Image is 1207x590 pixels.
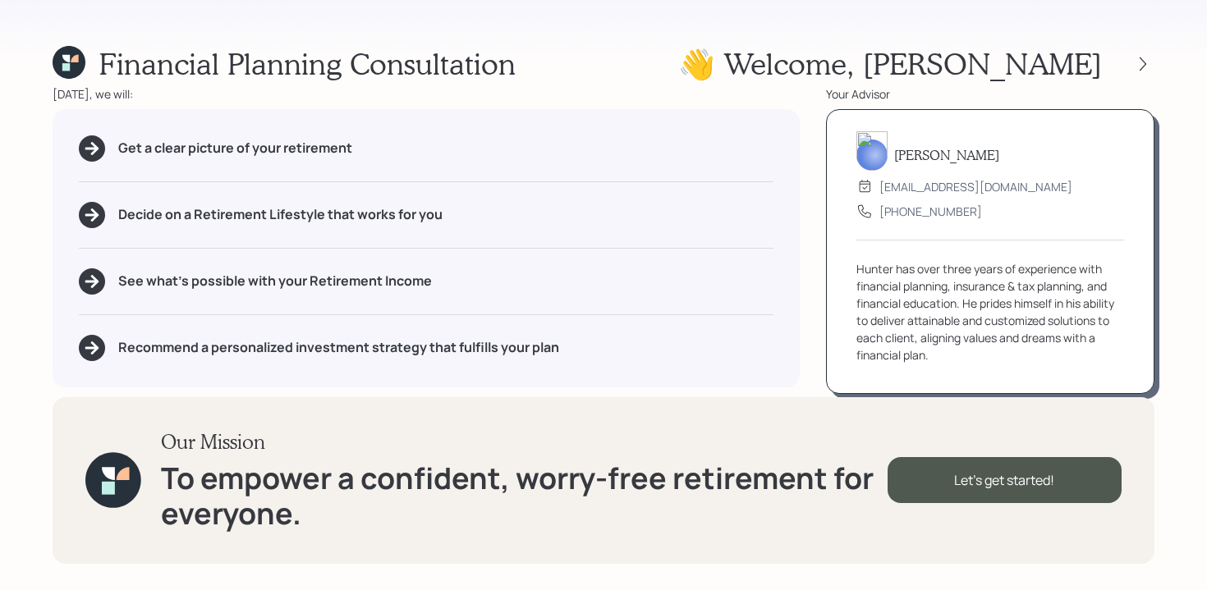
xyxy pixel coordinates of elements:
h1: 👋 Welcome , [PERSON_NAME] [678,46,1102,81]
div: [PHONE_NUMBER] [879,203,982,220]
h1: To empower a confident, worry-free retirement for everyone. [161,460,888,531]
h3: Our Mission [161,430,888,454]
h5: Recommend a personalized investment strategy that fulfills your plan [118,340,559,355]
h5: Decide on a Retirement Lifestyle that works for you [118,207,443,222]
h5: See what's possible with your Retirement Income [118,273,432,289]
div: Hunter has over three years of experience with financial planning, insurance & tax planning, and ... [856,260,1124,364]
div: [DATE], we will: [53,85,800,103]
div: Your Advisor [826,85,1154,103]
h5: Get a clear picture of your retirement [118,140,352,156]
h5: [PERSON_NAME] [894,147,999,162]
div: [EMAIL_ADDRESS][DOMAIN_NAME] [879,178,1072,195]
img: hunter_neumayer.jpg [856,131,888,171]
h1: Financial Planning Consultation [99,46,516,81]
div: Let's get started! [888,457,1122,503]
